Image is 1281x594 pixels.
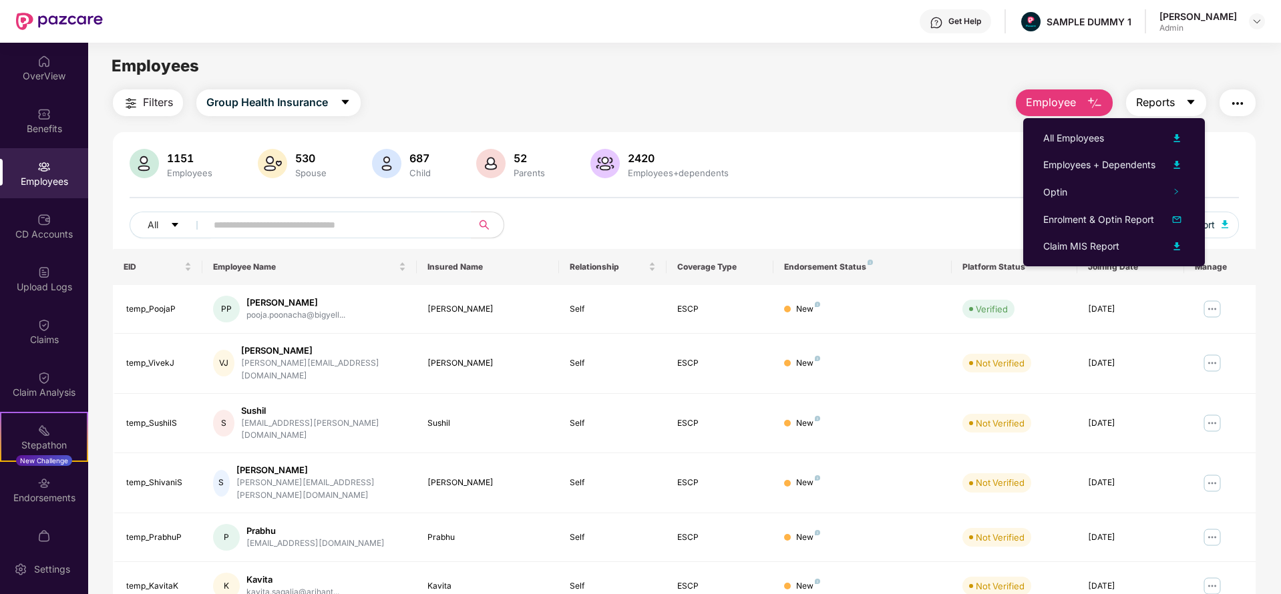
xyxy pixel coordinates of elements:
img: svg+xml;base64,PHN2ZyB4bWxucz0iaHR0cDovL3d3dy53My5vcmcvMjAwMC9zdmciIHdpZHRoPSIyNCIgaGVpZ2h0PSIyNC... [1230,95,1246,111]
img: svg+xml;base64,PHN2ZyB4bWxucz0iaHR0cDovL3d3dy53My5vcmcvMjAwMC9zdmciIHdpZHRoPSI4IiBoZWlnaHQ9IjgiIH... [815,356,820,361]
span: right [1173,188,1179,195]
div: Spouse [293,168,329,178]
img: svg+xml;base64,PHN2ZyBpZD0iQ0RfQWNjb3VudHMiIGRhdGEtbmFtZT0iQ0QgQWNjb3VudHMiIHhtbG5zPSJodHRwOi8vd3... [37,213,51,226]
span: caret-down [1185,97,1196,109]
img: manageButton [1202,412,1223,434]
div: Not Verified [976,356,1025,370]
div: Self [570,580,655,593]
div: Enrolment & Optin Report [1043,212,1154,227]
button: Group Health Insurancecaret-down [196,89,361,116]
div: Verified [976,302,1008,316]
button: Filters [113,89,183,116]
div: Not Verified [976,476,1025,489]
img: svg+xml;base64,PHN2ZyB4bWxucz0iaHR0cDovL3d3dy53My5vcmcvMjAwMC9zdmciIHhtbG5zOnhsaW5rPSJodHRwOi8vd3... [130,149,159,178]
span: Employee Name [213,262,396,272]
div: [DATE] [1088,357,1173,370]
div: [PERSON_NAME] [241,344,406,357]
img: svg+xml;base64,PHN2ZyB4bWxucz0iaHR0cDovL3d3dy53My5vcmcvMjAwMC9zdmciIHhtbG5zOnhsaW5rPSJodHRwOi8vd3... [1169,238,1185,254]
div: Claim MIS Report [1043,239,1119,254]
div: Admin [1159,23,1237,33]
div: Child [407,168,433,178]
div: [PERSON_NAME] [427,477,549,489]
img: svg+xml;base64,PHN2ZyBpZD0iSG9tZSIgeG1sbnM9Imh0dHA6Ly93d3cudzMub3JnLzIwMDAvc3ZnIiB3aWR0aD0iMjAiIG... [37,55,51,68]
img: svg+xml;base64,PHN2ZyBpZD0iRW1wbG95ZWVzIiB4bWxucz0iaHR0cDovL3d3dy53My5vcmcvMjAwMC9zdmciIHdpZHRoPS... [37,160,51,174]
div: Prabhu [246,525,385,537]
img: svg+xml;base64,PHN2ZyB4bWxucz0iaHR0cDovL3d3dy53My5vcmcvMjAwMC9zdmciIHhtbG5zOnhsaW5rPSJodHRwOi8vd3... [590,149,620,178]
img: svg+xml;base64,PHN2ZyBpZD0iU2V0dGluZy0yMHgyMCIgeG1sbnM9Imh0dHA6Ly93d3cudzMub3JnLzIwMDAvc3ZnIiB3aW... [14,563,27,576]
div: Sushil [241,404,406,417]
div: ESCP [677,417,763,430]
div: Self [570,357,655,370]
th: Coverage Type [667,249,773,285]
th: Relationship [559,249,666,285]
div: New [796,477,820,489]
div: [PERSON_NAME] [246,296,345,309]
img: manageButton [1202,473,1223,494]
div: Kavita [246,573,339,586]
div: ESCP [677,303,763,316]
div: [DATE] [1088,580,1173,593]
img: svg+xml;base64,PHN2ZyB4bWxucz0iaHR0cDovL3d3dy53My5vcmcvMjAwMC9zdmciIHdpZHRoPSI4IiBoZWlnaHQ9IjgiIH... [815,475,820,481]
span: Reports [1136,94,1175,111]
div: Self [570,303,655,316]
div: New Challenge [16,455,72,466]
div: Platform Status [962,262,1066,272]
div: 52 [511,152,548,165]
div: [EMAIL_ADDRESS][DOMAIN_NAME] [246,537,385,550]
div: Settings [30,563,74,576]
span: caret-down [170,220,180,231]
img: svg+xml;base64,PHN2ZyBpZD0iQ2xhaW0iIHhtbG5zPSJodHRwOi8vd3d3LnczLm9yZy8yMDAwL3N2ZyIgd2lkdGg9IjIwIi... [37,371,51,384]
img: manageButton [1202,352,1223,374]
span: Relationship [570,262,645,272]
div: Employees + Dependents [1043,158,1155,172]
img: svg+xml;base64,PHN2ZyB4bWxucz0iaHR0cDovL3d3dy53My5vcmcvMjAwMC9zdmciIHhtbG5zOnhsaW5rPSJodHRwOi8vd3... [1169,130,1185,146]
div: 530 [293,152,329,165]
div: temp_PoojaP [126,303,192,316]
div: temp_ShivaniS [126,477,192,489]
span: Employees [112,56,199,75]
div: ESCP [677,531,763,544]
img: svg+xml;base64,PHN2ZyB4bWxucz0iaHR0cDovL3d3dy53My5vcmcvMjAwMC9zdmciIHhtbG5zOnhsaW5rPSJodHRwOi8vd3... [1087,95,1103,111]
img: svg+xml;base64,PHN2ZyB4bWxucz0iaHR0cDovL3d3dy53My5vcmcvMjAwMC9zdmciIHdpZHRoPSI4IiBoZWlnaHQ9IjgiIH... [815,530,820,535]
div: temp_VivekJ [126,357,192,370]
span: Optin [1043,186,1067,198]
div: Not Verified [976,531,1025,544]
div: 1151 [164,152,215,165]
span: All [148,218,158,232]
img: svg+xml;base64,PHN2ZyBpZD0iQmVuZWZpdHMiIHhtbG5zPSJodHRwOi8vd3d3LnczLm9yZy8yMDAwL3N2ZyIgd2lkdGg9Ij... [37,107,51,121]
div: Employees [164,168,215,178]
img: Pazcare_Alternative_logo-01-01.png [1021,12,1041,31]
img: svg+xml;base64,PHN2ZyB4bWxucz0iaHR0cDovL3d3dy53My5vcmcvMjAwMC9zdmciIHhtbG5zOnhsaW5rPSJodHRwOi8vd3... [1222,220,1228,228]
img: svg+xml;base64,PHN2ZyB4bWxucz0iaHR0cDovL3d3dy53My5vcmcvMjAwMC9zdmciIHhtbG5zOnhsaW5rPSJodHRwOi8vd3... [1169,212,1185,228]
span: Filters [143,94,173,111]
div: New [796,303,820,316]
div: S [213,410,234,436]
span: EID [124,262,182,272]
button: Allcaret-down [130,212,211,238]
img: svg+xml;base64,PHN2ZyBpZD0iRW5kb3JzZW1lbnRzIiB4bWxucz0iaHR0cDovL3d3dy53My5vcmcvMjAwMC9zdmciIHdpZH... [37,477,51,490]
div: P [213,524,240,551]
div: New [796,531,820,544]
img: svg+xml;base64,PHN2ZyB4bWxucz0iaHR0cDovL3d3dy53My5vcmcvMjAwMC9zdmciIHhtbG5zOnhsaW5rPSJodHRwOi8vd3... [476,149,506,178]
img: svg+xml;base64,PHN2ZyB4bWxucz0iaHR0cDovL3d3dy53My5vcmcvMjAwMC9zdmciIHdpZHRoPSI4IiBoZWlnaHQ9IjgiIH... [815,416,820,421]
th: EID [113,249,202,285]
div: [PERSON_NAME] [427,303,549,316]
div: Self [570,417,655,430]
div: [PERSON_NAME] [1159,10,1237,23]
div: [PERSON_NAME] [236,464,406,477]
span: caret-down [340,97,351,109]
img: svg+xml;base64,PHN2ZyBpZD0iTXlfT3JkZXJzIiBkYXRhLW5hbWU9Ik15IE9yZGVycyIgeG1sbnM9Imh0dHA6Ly93d3cudz... [37,529,51,543]
img: svg+xml;base64,PHN2ZyB4bWxucz0iaHR0cDovL3d3dy53My5vcmcvMjAwMC9zdmciIHdpZHRoPSIyMSIgaGVpZ2h0PSIyMC... [37,424,51,437]
th: Manage [1184,249,1256,285]
div: Sushil [427,417,549,430]
img: manageButton [1202,527,1223,548]
div: New [796,580,820,593]
div: [DATE] [1088,303,1173,316]
img: svg+xml;base64,PHN2ZyBpZD0iQ2xhaW0iIHhtbG5zPSJodHRwOi8vd3d3LnczLm9yZy8yMDAwL3N2ZyIgd2lkdGg9IjIwIi... [37,318,51,332]
th: Insured Name [417,249,560,285]
img: manageButton [1202,298,1223,320]
div: Employees+dependents [625,168,731,178]
img: svg+xml;base64,PHN2ZyB4bWxucz0iaHR0cDovL3d3dy53My5vcmcvMjAwMC9zdmciIHdpZHRoPSIyNCIgaGVpZ2h0PSIyNC... [123,95,139,111]
div: temp_SushilS [126,417,192,430]
img: svg+xml;base64,PHN2ZyB4bWxucz0iaHR0cDovL3d3dy53My5vcmcvMjAwMC9zdmciIHhtbG5zOnhsaW5rPSJodHRwOi8vd3... [258,149,287,178]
